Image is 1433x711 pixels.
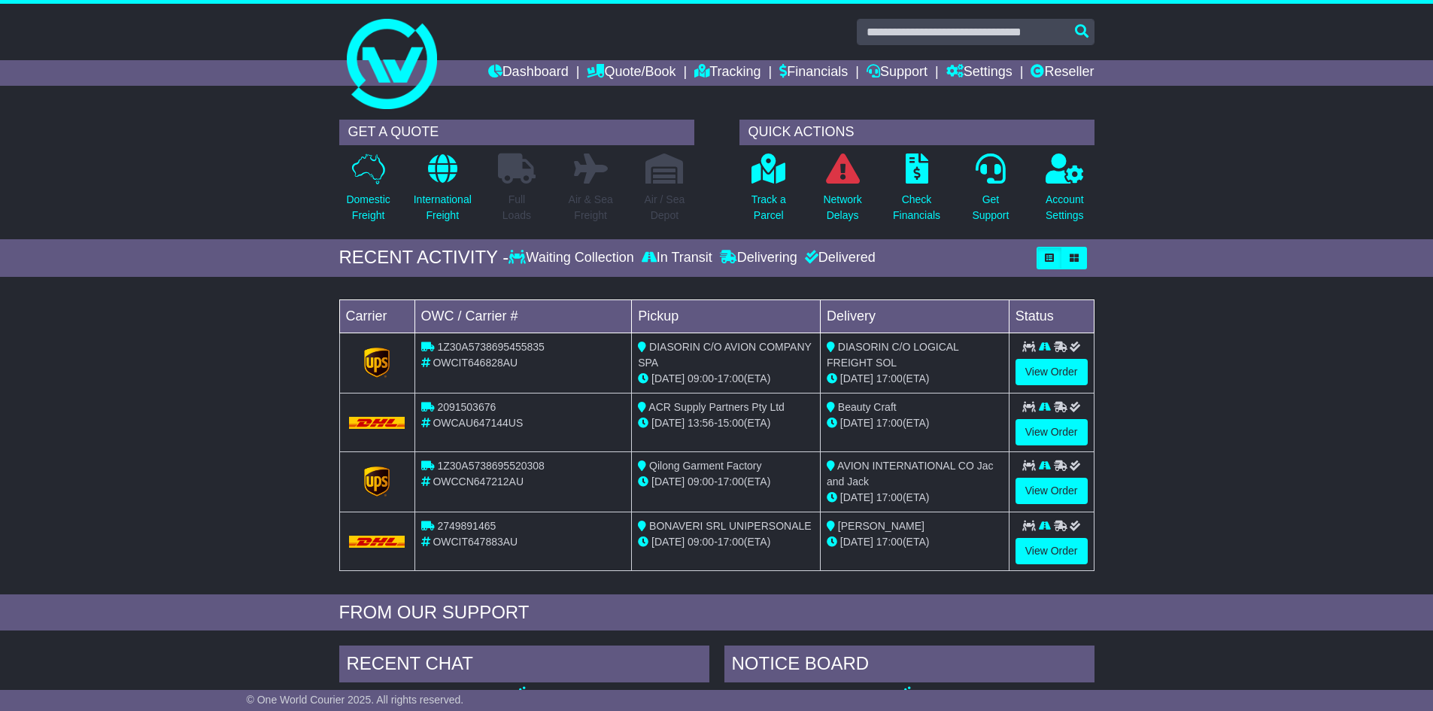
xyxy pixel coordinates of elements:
[1016,538,1088,564] a: View Order
[488,60,569,86] a: Dashboard
[339,120,694,145] div: GET A QUOTE
[838,401,897,413] span: Beauty Craft
[688,476,714,488] span: 09:00
[827,534,1003,550] div: (ETA)
[1009,299,1094,333] td: Status
[893,192,940,223] p: Check Financials
[349,536,405,548] img: DHL.png
[349,417,405,429] img: DHL.png
[867,60,928,86] a: Support
[346,192,390,223] p: Domestic Freight
[339,247,509,269] div: RECENT ACTIVITY -
[827,490,1003,506] div: (ETA)
[587,60,676,86] a: Quote/Book
[801,250,876,266] div: Delivered
[876,491,903,503] span: 17:00
[569,192,613,223] p: Air & Sea Freight
[645,192,685,223] p: Air / Sea Depot
[688,372,714,384] span: 09:00
[751,192,786,223] p: Track a Parcel
[1016,478,1088,504] a: View Order
[876,417,903,429] span: 17:00
[823,192,861,223] p: Network Delays
[649,460,761,472] span: Qilong Garment Factory
[437,460,544,472] span: 1Z30A5738695520308
[827,415,1003,431] div: (ETA)
[437,401,496,413] span: 2091503676
[718,417,744,429] span: 15:00
[364,466,390,497] img: GetCarrierServiceLogo
[498,192,536,223] p: Full Loads
[838,520,924,532] span: [PERSON_NAME]
[1016,359,1088,385] a: View Order
[694,60,761,86] a: Tracking
[632,299,821,333] td: Pickup
[437,520,496,532] span: 2749891465
[840,417,873,429] span: [DATE]
[876,536,903,548] span: 17:00
[649,520,812,532] span: BONAVERI SRL UNIPERSONALE
[820,299,1009,333] td: Delivery
[648,401,785,413] span: ACR Supply Partners Pty Ltd
[892,153,941,232] a: CheckFinancials
[1046,192,1084,223] p: Account Settings
[724,646,1094,686] div: NOTICE BOARD
[972,192,1009,223] p: Get Support
[433,476,524,488] span: OWCCN647212AU
[827,371,1003,387] div: (ETA)
[840,372,873,384] span: [DATE]
[739,120,1094,145] div: QUICK ACTIONS
[339,299,414,333] td: Carrier
[651,372,685,384] span: [DATE]
[433,357,518,369] span: OWCIT646828AU
[688,536,714,548] span: 09:00
[339,646,709,686] div: RECENT CHAT
[822,153,862,232] a: NetworkDelays
[840,491,873,503] span: [DATE]
[688,417,714,429] span: 13:56
[414,299,632,333] td: OWC / Carrier #
[779,60,848,86] a: Financials
[437,341,544,353] span: 1Z30A5738695455835
[509,250,637,266] div: Waiting Collection
[345,153,390,232] a: DomesticFreight
[433,417,523,429] span: OWCAU647144US
[413,153,472,232] a: InternationalFreight
[827,341,958,369] span: DIASORIN C/O LOGICAL FREIGHT SOL
[718,476,744,488] span: 17:00
[638,250,716,266] div: In Transit
[1031,60,1094,86] a: Reseller
[827,460,994,488] span: AVION INTERNATIONAL CO Jac and Jack
[718,536,744,548] span: 17:00
[840,536,873,548] span: [DATE]
[946,60,1013,86] a: Settings
[638,415,814,431] div: - (ETA)
[638,534,814,550] div: - (ETA)
[651,476,685,488] span: [DATE]
[638,341,811,369] span: DIASORIN C/O AVION COMPANY SPA
[364,348,390,378] img: GetCarrierServiceLogo
[638,371,814,387] div: - (ETA)
[638,474,814,490] div: - (ETA)
[971,153,1009,232] a: GetSupport
[716,250,801,266] div: Delivering
[433,536,518,548] span: OWCIT647883AU
[247,694,464,706] span: © One World Courier 2025. All rights reserved.
[339,602,1094,624] div: FROM OUR SUPPORT
[1045,153,1085,232] a: AccountSettings
[651,536,685,548] span: [DATE]
[718,372,744,384] span: 17:00
[414,192,472,223] p: International Freight
[876,372,903,384] span: 17:00
[751,153,787,232] a: Track aParcel
[1016,419,1088,445] a: View Order
[651,417,685,429] span: [DATE]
